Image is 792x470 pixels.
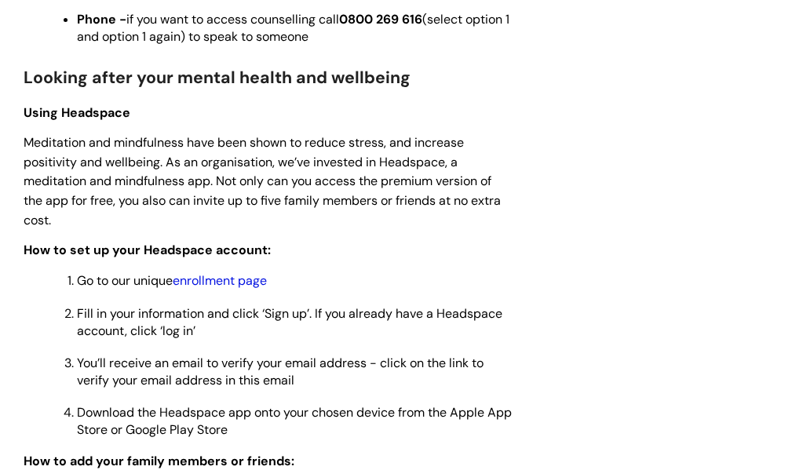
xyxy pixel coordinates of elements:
[339,11,422,27] strong: 0800 269 616
[77,11,509,45] span: if you want to access counselling call (select option 1 and option 1 again) to speak to someone
[77,272,267,289] span: Go to our unique
[24,242,271,258] span: How to set up your Headspace account:
[77,305,502,339] span: Fill in your information and click ‘Sign up’. If you already have a Headspace account, click ‘log...
[24,453,294,469] span: How to add your family members or friends:
[173,272,267,289] a: enrollment page
[77,355,484,388] span: You’ll receive an email to verify your email address - click on the link to verify your email add...
[77,11,126,27] strong: Phone -
[77,404,512,438] span: Download the Headspace app onto your chosen device from the Apple App Store or Google Play Store
[24,134,501,228] span: Meditation and mindfulness have been shown to reduce stress, and increase positivity and wellbein...
[24,67,411,89] span: Looking after your mental health and wellbeing
[24,104,130,121] span: Using Headspace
